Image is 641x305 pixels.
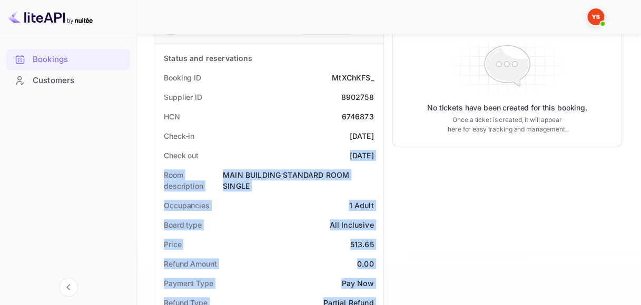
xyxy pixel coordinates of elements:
[6,70,130,91] div: Customers
[223,169,373,191] div: MAIN BUILDING STANDARD ROOM SINGLE
[33,54,125,66] div: Bookings
[349,200,373,211] div: 1 Adult
[164,91,202,103] div: Supplier ID
[6,49,130,69] a: Bookings
[164,239,182,250] div: Price
[447,115,568,134] p: Once a ticket is created, it will appear here for easy tracking and management.
[8,8,93,25] img: LiteAPI logo
[164,169,223,191] div: Room description
[357,258,374,269] div: 0.00
[6,70,130,90] a: Customers
[6,49,130,70] div: Bookings
[341,111,373,122] div: 6746873
[164,130,194,141] div: Check-in
[341,278,373,289] div: Pay Now
[350,239,374,250] div: 513.65
[330,219,374,230] div: All Inclusive
[341,91,373,103] div: 8902758
[164,150,199,161] div: Check out
[350,130,374,141] div: [DATE]
[332,72,373,83] div: MtXChKFS_
[164,258,217,269] div: Refund Amount
[350,150,374,161] div: [DATE]
[33,75,125,87] div: Customers
[587,8,604,25] img: Yandex Support
[164,53,252,64] div: Status and reservations
[164,111,180,122] div: HCN
[164,200,210,211] div: Occupancies
[164,219,202,230] div: Board type
[164,72,201,83] div: Booking ID
[59,278,78,297] button: Collapse navigation
[427,103,587,113] p: No tickets have been created for this booking.
[164,278,213,289] div: Payment Type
